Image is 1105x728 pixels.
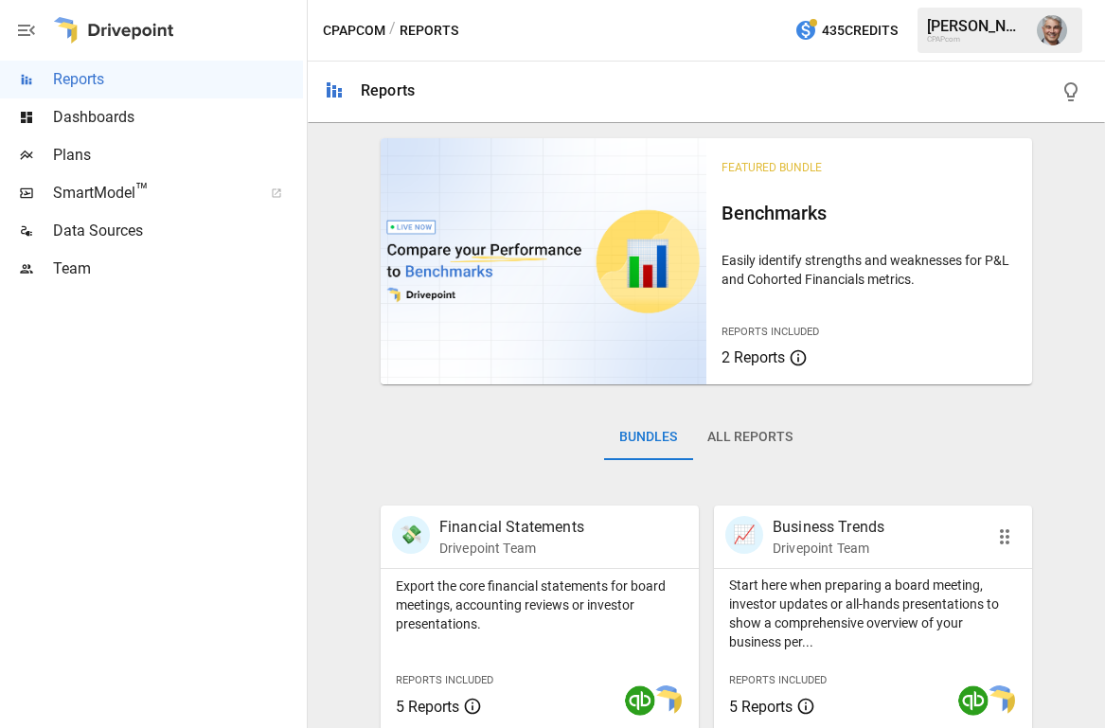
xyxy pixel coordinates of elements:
p: Export the core financial statements for board meetings, accounting reviews or investor presentat... [396,577,684,633]
span: Reports Included [729,674,827,686]
span: Dashboards [53,106,303,129]
span: Plans [53,144,303,167]
span: 2 Reports [722,348,785,366]
div: CPAPcom [927,35,1025,44]
span: 5 Reports [396,698,459,716]
span: Team [53,257,303,280]
p: Easily identify strengths and weaknesses for P&L and Cohorted Financials metrics. [722,251,1017,289]
h6: Benchmarks [722,198,1017,228]
button: Joe Megibow [1025,4,1078,57]
img: smart model [651,685,682,716]
img: smart model [985,685,1015,716]
button: All Reports [692,415,808,460]
button: CPAPcom [323,19,385,43]
img: Joe Megibow [1037,15,1067,45]
div: Reports [361,81,415,99]
img: video thumbnail [381,138,706,384]
button: Bundles [604,415,692,460]
span: Featured Bundle [722,161,822,174]
p: Drivepoint Team [773,539,884,558]
div: 📈 [725,516,763,554]
span: Data Sources [53,220,303,242]
span: ™ [135,179,149,203]
span: 5 Reports [729,698,793,716]
img: quickbooks [625,685,655,716]
span: Reports Included [396,674,493,686]
span: Reports Included [722,326,819,338]
span: Reports [53,68,303,91]
div: / [389,19,396,43]
img: quickbooks [958,685,989,716]
span: SmartModel [53,182,250,204]
div: 💸 [392,516,430,554]
button: 435Credits [787,13,905,48]
div: [PERSON_NAME] [927,17,1025,35]
span: 435 Credits [822,19,898,43]
p: Financial Statements [439,516,584,539]
p: Business Trends [773,516,884,539]
p: Start here when preparing a board meeting, investor updates or all-hands presentations to show a ... [729,576,1017,651]
p: Drivepoint Team [439,539,584,558]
